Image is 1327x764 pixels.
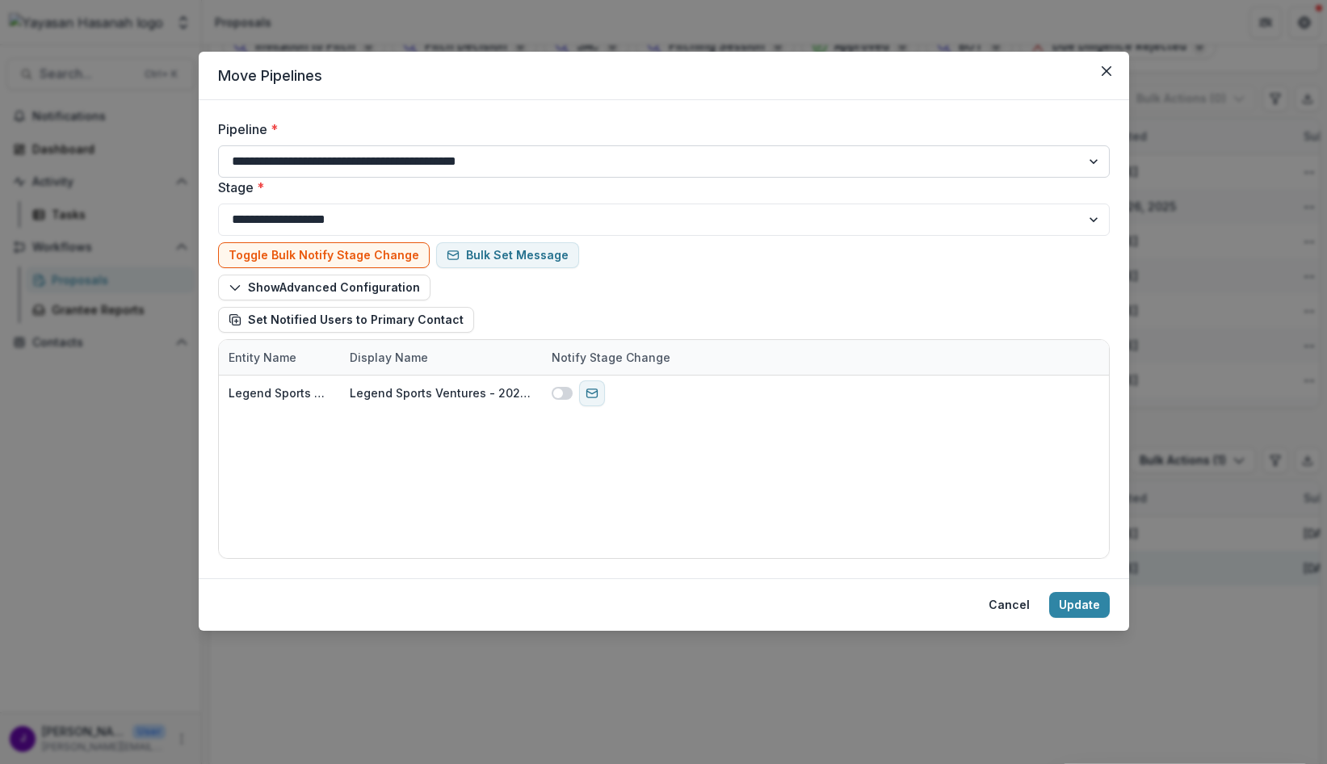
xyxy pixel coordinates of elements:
[218,242,430,268] button: Toggle Bulk Notify Stage Change
[340,340,542,375] div: Display Name
[542,349,680,366] div: Notify Stage Change
[218,275,430,300] button: ShowAdvanced Configuration
[979,592,1039,618] button: Cancel
[350,384,532,401] div: Legend Sports Ventures - 2025 - HSEF2025 - Iskandar Investment Berhad
[218,120,1100,139] label: Pipeline
[219,340,340,375] div: Entity Name
[219,349,306,366] div: Entity Name
[579,380,605,406] button: send-email
[1049,592,1110,618] button: Update
[436,242,579,268] button: set-bulk-email
[218,178,1100,197] label: Stage
[199,52,1129,100] header: Move Pipelines
[542,340,703,375] div: Notify Stage Change
[340,349,438,366] div: Display Name
[218,307,474,333] button: Set Notified Users to Primary Contact
[229,384,330,401] div: Legend Sports Ventures
[1094,58,1119,84] button: Close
